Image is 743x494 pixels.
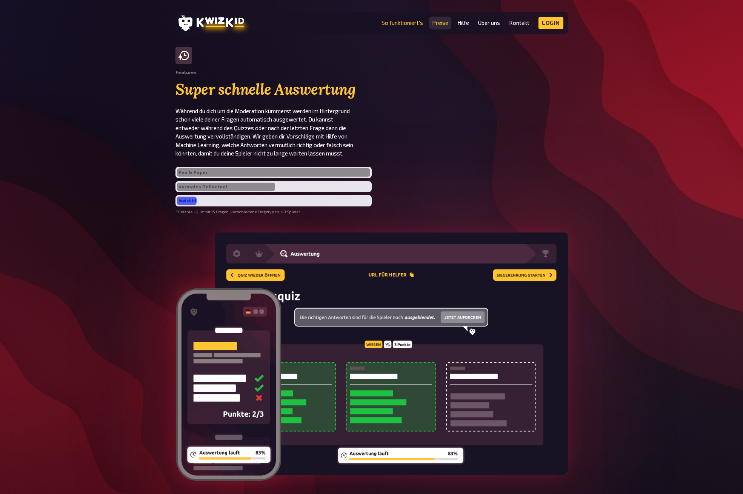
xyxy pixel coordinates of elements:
[381,20,423,26] a: So funktioniert's
[178,184,227,189] div: normales Onlinetool
[538,17,563,29] a: Login
[478,20,500,26] a: Über uns
[175,81,372,98] h2: Super schnelle Auswertung
[175,287,282,482] img: Spieleransicht
[215,232,568,475] img: Moderatorenansicht
[178,198,196,203] div: kwizkid
[175,107,372,158] p: Während du dich um die Moderation kümmerst werden im Hintergrund schon viele deiner Fragen automa...
[457,20,469,26] a: Hilfe
[432,20,448,26] a: Preise
[175,209,372,214] small: * Beispiel-Quiz mit 15 Fragen, verschiedene Fragetypen, 40 Spieler
[178,170,208,175] div: Pen & Paper
[175,70,197,75] div: Features
[509,20,529,26] a: Kontakt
